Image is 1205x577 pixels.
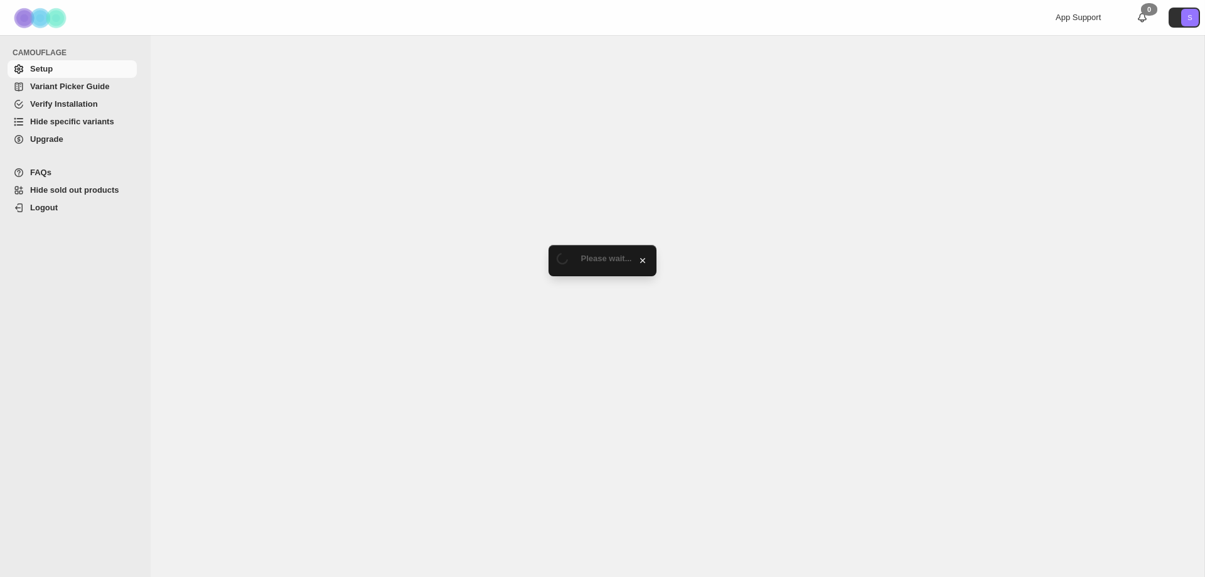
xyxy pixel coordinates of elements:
a: 0 [1136,11,1149,24]
a: Verify Installation [8,95,137,113]
span: Variant Picker Guide [30,82,109,91]
a: Hide sold out products [8,181,137,199]
img: Camouflage [10,1,73,35]
span: App Support [1056,13,1101,22]
span: Upgrade [30,134,63,144]
span: Logout [30,203,58,212]
a: Upgrade [8,131,137,148]
text: S [1187,14,1192,21]
a: Logout [8,199,137,217]
a: Setup [8,60,137,78]
span: Hide specific variants [30,117,114,126]
span: Hide sold out products [30,185,119,195]
span: Setup [30,64,53,73]
span: Please wait... [581,254,632,263]
div: 0 [1141,3,1157,16]
button: Avatar with initials S [1169,8,1200,28]
span: FAQs [30,168,51,177]
span: Verify Installation [30,99,98,109]
a: Variant Picker Guide [8,78,137,95]
span: Avatar with initials S [1181,9,1199,26]
span: CAMOUFLAGE [13,48,142,58]
a: Hide specific variants [8,113,137,131]
a: FAQs [8,164,137,181]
